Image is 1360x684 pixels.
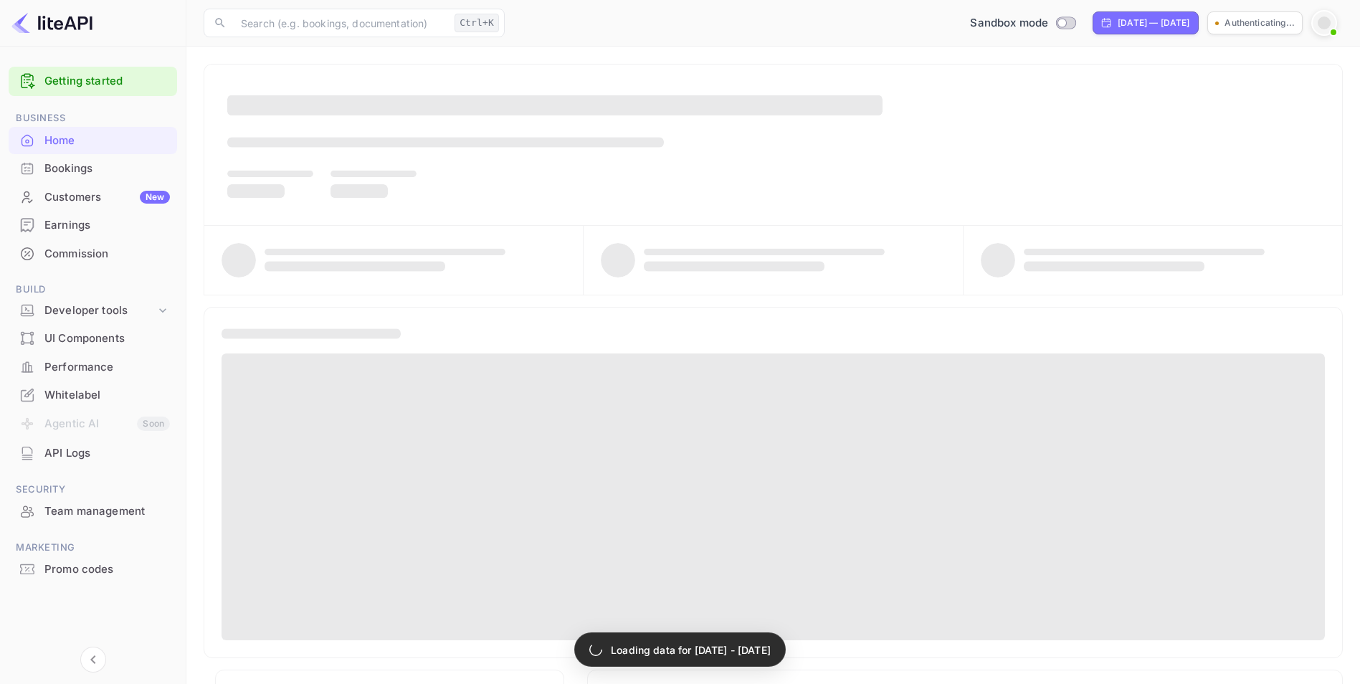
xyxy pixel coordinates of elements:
[611,642,771,657] p: Loading data for [DATE] - [DATE]
[970,15,1048,32] span: Sandbox mode
[9,556,177,582] a: Promo codes
[44,503,170,520] div: Team management
[44,303,156,319] div: Developer tools
[11,11,92,34] img: LiteAPI logo
[9,155,177,181] a: Bookings
[9,440,177,467] div: API Logs
[964,15,1081,32] div: Switch to Production mode
[44,445,170,462] div: API Logs
[9,155,177,183] div: Bookings
[9,110,177,126] span: Business
[44,246,170,262] div: Commission
[9,498,177,526] div: Team management
[9,184,177,210] a: CustomersNew
[1118,16,1189,29] div: [DATE] — [DATE]
[9,440,177,466] a: API Logs
[9,184,177,212] div: CustomersNew
[44,217,170,234] div: Earnings
[9,240,177,267] a: Commission
[9,540,177,556] span: Marketing
[44,161,170,177] div: Bookings
[44,73,170,90] a: Getting started
[9,498,177,524] a: Team management
[44,331,170,347] div: UI Components
[1225,16,1295,29] p: Authenticating...
[80,647,106,673] button: Collapse navigation
[44,387,170,404] div: Whitelabel
[9,482,177,498] span: Security
[232,9,449,37] input: Search (e.g. bookings, documentation)
[9,556,177,584] div: Promo codes
[44,561,170,578] div: Promo codes
[9,127,177,155] div: Home
[9,325,177,351] a: UI Components
[9,240,177,268] div: Commission
[44,359,170,376] div: Performance
[455,14,499,32] div: Ctrl+K
[9,212,177,239] div: Earnings
[9,381,177,408] a: Whitelabel
[9,67,177,96] div: Getting started
[9,325,177,353] div: UI Components
[9,298,177,323] div: Developer tools
[44,133,170,149] div: Home
[9,381,177,409] div: Whitelabel
[9,212,177,238] a: Earnings
[9,127,177,153] a: Home
[9,282,177,298] span: Build
[44,189,170,206] div: Customers
[140,191,170,204] div: New
[1093,11,1199,34] div: Click to change the date range period
[9,353,177,380] a: Performance
[9,353,177,381] div: Performance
